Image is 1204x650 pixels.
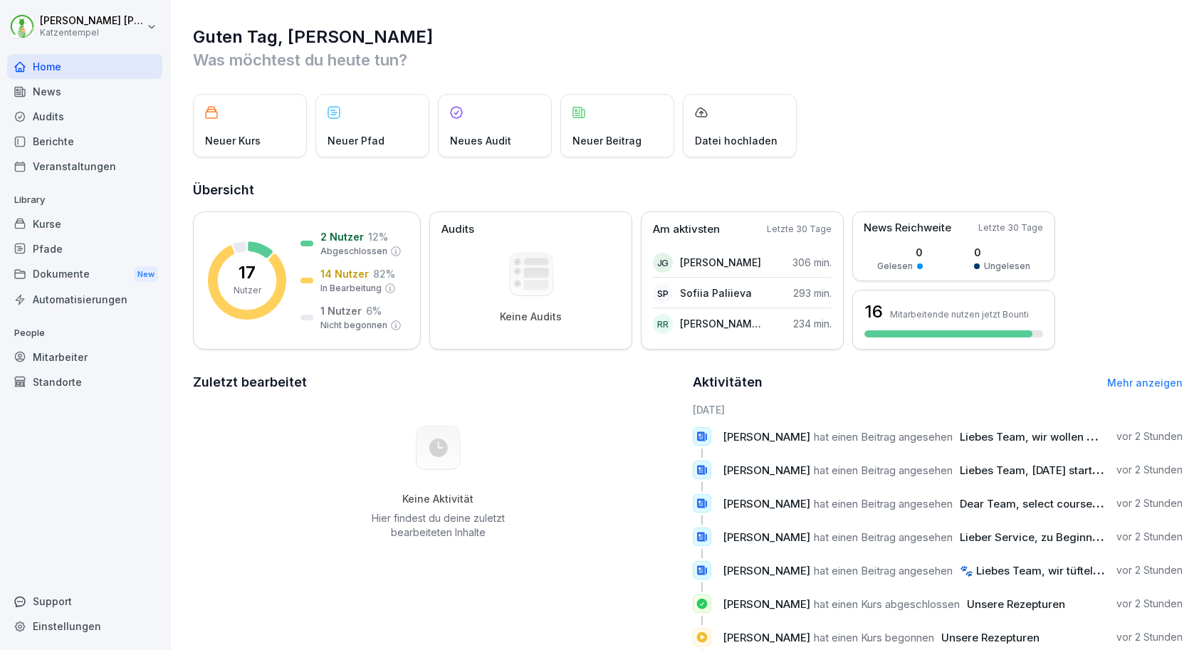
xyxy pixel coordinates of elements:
[7,589,162,614] div: Support
[723,430,810,444] span: [PERSON_NAME]
[814,430,953,444] span: hat einen Beitrag angesehen
[40,15,144,27] p: [PERSON_NAME] [PERSON_NAME]
[877,245,923,260] p: 0
[7,154,162,179] a: Veranstaltungen
[193,26,1183,48] h1: Guten Tag, [PERSON_NAME]
[7,211,162,236] a: Kurse
[1116,496,1183,510] p: vor 2 Stunden
[984,260,1030,273] p: Ungelesen
[366,303,382,318] p: 6 %
[695,133,778,148] p: Datei hochladen
[450,133,511,148] p: Neues Audit
[320,282,382,295] p: In Bearbeitung
[193,372,683,392] h2: Zuletzt bearbeitet
[1116,530,1183,544] p: vor 2 Stunden
[814,497,953,510] span: hat einen Beitrag angesehen
[723,597,810,611] span: [PERSON_NAME]
[572,133,642,148] p: Neuer Beitrag
[723,530,810,544] span: [PERSON_NAME]
[792,255,832,270] p: 306 min.
[7,189,162,211] p: Library
[814,530,953,544] span: hat einen Beitrag angesehen
[366,493,510,505] h5: Keine Aktivität
[967,597,1065,611] span: Unsere Rezepturen
[320,319,387,332] p: Nicht begonnen
[723,564,810,577] span: [PERSON_NAME]
[7,129,162,154] a: Berichte
[653,314,673,334] div: RR
[7,345,162,369] a: Mitarbeiter
[723,631,810,644] span: [PERSON_NAME]
[814,597,960,611] span: hat einen Kurs abgeschlossen
[193,48,1183,71] p: Was möchtest du heute tun?
[723,497,810,510] span: [PERSON_NAME]
[7,236,162,261] a: Pfade
[1116,463,1183,477] p: vor 2 Stunden
[234,284,261,297] p: Nutzer
[680,285,752,300] p: Sofiia Paliieva
[320,229,364,244] p: 2 Nutzer
[500,310,562,323] p: Keine Audits
[1107,377,1183,389] a: Mehr anzeigen
[368,229,388,244] p: 12 %
[877,260,913,273] p: Gelesen
[366,511,510,540] p: Hier findest du deine zuletzt bearbeiteten Inhalte
[441,221,474,238] p: Audits
[1116,429,1183,444] p: vor 2 Stunden
[1116,630,1183,644] p: vor 2 Stunden
[205,133,261,148] p: Neuer Kurs
[767,223,832,236] p: Letzte 30 Tage
[328,133,384,148] p: Neuer Pfad
[320,266,369,281] p: 14 Nutzer
[653,283,673,303] div: SP
[693,372,763,392] h2: Aktivitäten
[7,287,162,312] a: Automatisierungen
[680,255,761,270] p: [PERSON_NAME]
[134,266,158,283] div: New
[864,300,883,324] h3: 16
[793,285,832,300] p: 293 min.
[653,253,673,273] div: JG
[7,104,162,129] a: Audits
[864,220,951,236] p: News Reichweite
[7,79,162,104] a: News
[1116,597,1183,611] p: vor 2 Stunden
[320,303,362,318] p: 1 Nutzer
[7,322,162,345] p: People
[193,180,1183,200] h2: Übersicht
[7,261,162,288] div: Dokumente
[693,402,1183,417] h6: [DATE]
[373,266,395,281] p: 82 %
[974,245,1030,260] p: 0
[320,245,387,258] p: Abgeschlossen
[7,614,162,639] a: Einstellungen
[7,261,162,288] a: DokumenteNew
[1116,563,1183,577] p: vor 2 Stunden
[653,221,720,238] p: Am aktivsten
[239,264,256,281] p: 17
[814,564,953,577] span: hat einen Beitrag angesehen
[978,221,1043,234] p: Letzte 30 Tage
[793,316,832,331] p: 234 min.
[40,28,144,38] p: Katzentempel
[890,309,1029,320] p: Mitarbeitende nutzen jetzt Bounti
[723,463,810,477] span: [PERSON_NAME]
[814,463,953,477] span: hat einen Beitrag angesehen
[7,54,162,79] a: Home
[7,369,162,394] a: Standorte
[814,631,934,644] span: hat einen Kurs begonnen
[941,631,1040,644] span: Unsere Rezepturen
[680,316,762,331] p: [PERSON_NAME] Rawal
